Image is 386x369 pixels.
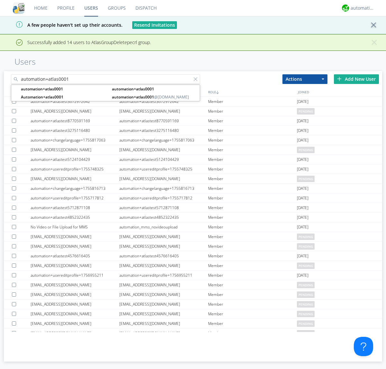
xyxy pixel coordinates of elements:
[119,145,208,154] div: [EMAIL_ADDRESS][DOMAIN_NAME]
[4,328,382,338] a: [EMAIL_ADDRESS][DOMAIN_NAME][EMAIL_ADDRESS][DOMAIN_NAME]Memberpending
[119,203,208,212] div: automation+atlastest5712871108
[31,213,119,222] div: automation+atlastest4852322435
[208,328,297,338] div: Member
[21,94,63,100] strong: Automation+atlas0001
[112,94,198,100] span: @[DOMAIN_NAME]
[31,328,119,338] div: [EMAIL_ADDRESS][DOMAIN_NAME]
[297,301,315,308] span: pending
[208,251,297,261] div: Member
[31,174,119,183] div: [EMAIL_ADDRESS][DOMAIN_NAME]
[297,126,308,135] span: [DATE]
[119,97,208,106] div: automation+atlastest3672972642
[31,319,119,328] div: [EMAIL_ADDRESS][DOMAIN_NAME]
[296,87,386,97] div: JOINED
[297,243,315,250] span: pending
[31,300,119,309] div: [EMAIL_ADDRESS][DOMAIN_NAME]
[297,203,308,213] span: [DATE]
[119,232,208,241] div: [EMAIL_ADDRESS][DOMAIN_NAME]
[31,232,119,241] div: [EMAIL_ADDRESS][DOMAIN_NAME]
[297,330,315,337] span: pending
[208,174,297,183] div: Member
[297,155,308,164] span: [DATE]
[31,280,119,290] div: [EMAIL_ADDRESS][DOMAIN_NAME]
[4,145,382,155] a: [EMAIL_ADDRESS][DOMAIN_NAME][EMAIL_ADDRESS][DOMAIN_NAME]Memberpending
[4,290,382,300] a: [EMAIL_ADDRESS][DOMAIN_NAME][EMAIL_ADDRESS][DOMAIN_NAME]Memberpending
[31,106,119,116] div: [EMAIL_ADDRESS][DOMAIN_NAME]
[208,222,297,232] div: Member
[4,135,382,145] a: automation+changelanguage+1755817063automation+changelanguage+1755817063Member[DATE]
[297,164,308,174] span: [DATE]
[4,116,382,126] a: automation+atlastest8770591169automation+atlastest8770591169Member[DATE]
[112,94,154,100] strong: automation+atlas0001
[4,126,382,135] a: automation+atlastest3275116480automation+atlastest3275116480Member[DATE]
[297,213,308,222] span: [DATE]
[31,164,119,174] div: automation+usereditprofile+1755748325
[297,282,315,288] span: pending
[351,5,375,11] div: automation+atlas
[208,232,297,241] div: Member
[119,271,208,280] div: automation+usereditprofile+1756955211
[119,328,208,338] div: [EMAIL_ADDRESS][DOMAIN_NAME]
[4,184,382,193] a: automation+changelanguage+1755816713automation+changelanguage+1755816713Member[DATE]
[119,193,208,203] div: automation+usereditprofile+1755717812
[119,242,208,251] div: [EMAIL_ADDRESS][DOMAIN_NAME]
[208,145,297,154] div: Member
[297,184,308,193] span: [DATE]
[4,222,382,232] a: No Video or File Upload for MMSautomation_mms_novideouploadMember[DATE]
[11,74,200,84] input: Search users
[208,261,297,270] div: Member
[119,213,208,222] div: automation+atlastest4852322435
[119,106,208,116] div: [EMAIL_ADDRESS][DOMAIN_NAME]
[297,176,315,182] span: pending
[31,116,119,125] div: automation+atlastest8770591169
[31,242,119,251] div: [EMAIL_ADDRESS][DOMAIN_NAME]
[208,155,297,164] div: Member
[297,271,308,280] span: [DATE]
[208,106,297,116] div: Member
[119,184,208,193] div: automation+changelanguage+1755816713
[208,290,297,299] div: Member
[119,222,208,232] div: automation_mms_novideoupload
[297,222,308,232] span: [DATE]
[31,193,119,203] div: automation+usereditprofile+1755717812
[297,193,308,203] span: [DATE]
[297,97,308,106] span: [DATE]
[208,164,297,174] div: Member
[4,203,382,213] a: automation+atlastest5712871108automation+atlastest5712871108Member[DATE]
[4,164,382,174] a: automation+usereditprofile+1755748325automation+usereditprofile+1755748325Member[DATE]
[297,135,308,145] span: [DATE]
[4,271,382,280] a: automation+usereditprofile+1756955211automation+usereditprofile+1756955211Member[DATE]
[31,203,119,212] div: automation+atlastest5712871108
[31,261,119,270] div: [EMAIL_ADDRESS][DOMAIN_NAME]
[112,86,154,92] strong: automation+atlas0001
[119,300,208,309] div: [EMAIL_ADDRESS][DOMAIN_NAME]
[208,126,297,135] div: Member
[297,108,315,115] span: pending
[208,213,297,222] div: Member
[337,77,342,81] img: plus.svg
[297,320,315,327] span: pending
[297,251,308,261] span: [DATE]
[132,21,177,29] button: Resend Invitations
[119,155,208,164] div: automation+atlastest5124104429
[297,234,315,240] span: pending
[208,271,297,280] div: Member
[31,290,119,299] div: [EMAIL_ADDRESS][DOMAIN_NAME]
[208,319,297,328] div: Member
[119,126,208,135] div: automation+atlastest3275116480
[297,263,315,269] span: pending
[208,309,297,318] div: Member
[31,222,119,232] div: No Video or File Upload for MMS
[119,164,208,174] div: automation+usereditprofile+1755748325
[5,22,123,28] span: A few people haven't set up their accounts.
[297,116,308,126] span: [DATE]
[31,126,119,135] div: automation+atlastest3275116480
[4,155,382,164] a: automation+atlastest5124104429automation+atlastest5124104429Member[DATE]
[4,251,382,261] a: automation+atlastest4576616405automation+atlastest4576616405Member[DATE]
[4,97,382,106] a: automation+atlastest3672972642automation+atlastest3672972642Member[DATE]
[21,86,63,92] strong: automation+atlas0001
[208,280,297,290] div: Member
[297,147,315,153] span: pending
[5,39,151,45] span: Successfully added 14 users to AtlasGroupDeletepecrl group.
[119,116,208,125] div: automation+atlastest8770591169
